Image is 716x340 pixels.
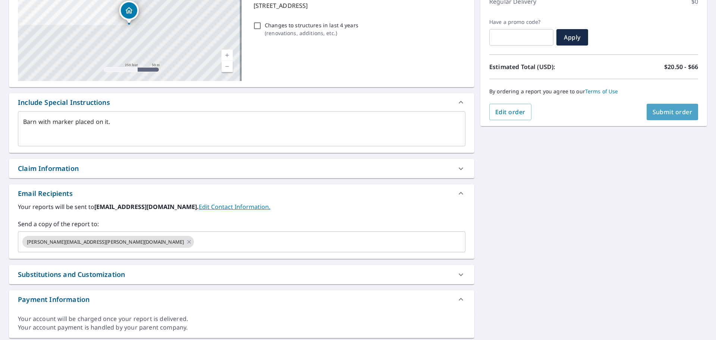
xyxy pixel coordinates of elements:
[18,188,73,199] div: Email Recipients
[489,19,553,25] label: Have a promo code?
[23,118,460,140] textarea: Barn with marker placed on it.
[664,62,698,71] p: $20.50 - $66
[18,97,110,107] div: Include Special Instructions
[489,62,594,71] p: Estimated Total (USD):
[254,1,462,10] p: [STREET_ADDRESS]
[653,108,693,116] span: Submit order
[9,93,474,111] div: Include Special Instructions
[647,104,698,120] button: Submit order
[119,1,139,24] div: Dropped pin, building 1, Residential property, 23748 140th St Preston, MN 55965-1238
[22,238,188,246] span: [PERSON_NAME][EMAIL_ADDRESS][PERSON_NAME][DOMAIN_NAME]
[18,163,79,174] div: Claim Information
[585,88,618,95] a: Terms of Use
[9,184,474,202] div: Email Recipients
[9,290,474,308] div: Payment Information
[265,21,358,29] p: Changes to structures in last 4 years
[556,29,588,46] button: Apply
[94,203,199,211] b: [EMAIL_ADDRESS][DOMAIN_NAME].
[562,33,582,41] span: Apply
[18,219,465,228] label: Send a copy of the report to:
[9,265,474,284] div: Substitutions and Customization
[222,50,233,61] a: Current Level 17, Zoom In
[222,61,233,72] a: Current Level 17, Zoom Out
[199,203,270,211] a: EditContactInfo
[18,323,465,332] div: Your account payment is handled by your parent company.
[9,159,474,178] div: Claim Information
[18,294,89,305] div: Payment Information
[18,202,465,211] label: Your reports will be sent to
[265,29,358,37] p: ( renovations, additions, etc. )
[22,236,194,248] div: [PERSON_NAME][EMAIL_ADDRESS][PERSON_NAME][DOMAIN_NAME]
[18,269,125,280] div: Substitutions and Customization
[489,104,531,120] button: Edit order
[18,315,465,323] div: Your account will be charged once your report is delivered.
[495,108,525,116] span: Edit order
[489,88,698,95] p: By ordering a report you agree to our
